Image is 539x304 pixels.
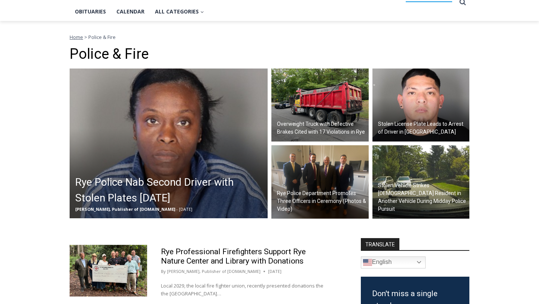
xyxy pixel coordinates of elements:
h2: Rye Police Nab Second Driver with Stolen Plates [DATE] [75,174,266,206]
h1: Police & Fire [70,46,469,63]
a: Stolen License Plate Leads to Arrest of Driver in [GEOGRAPHIC_DATA] [372,69,470,142]
time: [DATE] [268,268,281,275]
span: [PERSON_NAME], Publisher of [DOMAIN_NAME] [75,206,175,212]
h2: Stolen License Plate Leads to Arrest of Driver in [GEOGRAPHIC_DATA] [378,120,468,136]
img: (PHOTO: On Wednesday, September 24, 2025, the Rye PD issued 17 violations for a construction truc... [271,69,369,142]
span: [DATE] [179,206,192,212]
a: Stolen Vehicle Strikes [DEMOGRAPHIC_DATA] Resident in Another Vehicle During Midday Police Pursuit [372,145,470,219]
a: Rye Professional Firefighters Support Rye Nature Center and Library with Donations [161,247,306,265]
nav: Breadcrumbs [70,33,469,41]
img: (PHOTO: On September 25, 2025, Rye PD arrested Oscar Magallanes of College Point, New York for cr... [372,69,470,142]
h2: Overweight Truck with Defective Brakes Cited with 17 Violations in Rye [277,120,367,136]
a: Home [70,34,83,40]
span: - [176,206,178,212]
a: Calendar [111,2,150,21]
img: en [363,258,372,267]
a: [PERSON_NAME], Publisher of [DOMAIN_NAME] [167,268,261,274]
h2: Rye Police Department Promotes Three Officers in Ceremony (Photos & Video) [277,189,367,213]
img: (PHOTO: On Saturday, September 6, 2025, Local 2029 presented the Rye Nature Center with $25,000 t... [70,245,147,297]
h2: Stolen Vehicle Strikes [DEMOGRAPHIC_DATA] Resident in Another Vehicle During Midday Police Pursuit [378,182,468,213]
a: Rye Police Department Promotes Three Officers in Ceremony (Photos & Video) [271,145,369,219]
img: (PHOTO: Detective Alex Whalen, Detective Robert Jones, Public Safety Commissioner Mike Kopy and S... [271,145,369,219]
span: By [161,268,166,275]
button: Child menu of All Categories [150,2,209,21]
strong: TRANSLATE [361,238,399,250]
a: Rye Police Nab Second Driver with Stolen Plates [DATE] [PERSON_NAME], Publisher of [DOMAIN_NAME] ... [70,69,268,218]
a: Overweight Truck with Defective Brakes Cited with 17 Violations in Rye [271,69,369,142]
img: (PHOTO: On September 26, 2025, the Rye Police Department arrested Nicole Walker of the Bronx for ... [70,69,268,218]
span: > [84,34,87,40]
img: (PHOTO: Rye PD dashcam photo shows the stolen Acura RDX that passed a Rye Police Department patro... [372,145,470,219]
span: Police & Fire [88,34,116,40]
a: Obituaries [70,2,111,21]
p: Local 2029, the local fire fighter union, recently presented donations the the [GEOGRAPHIC_DATA]… [161,282,327,298]
a: English [361,256,426,268]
